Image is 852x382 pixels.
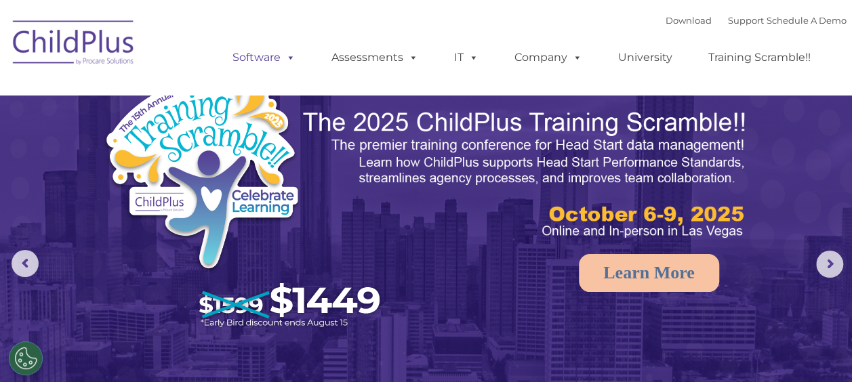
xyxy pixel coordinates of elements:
img: ChildPlus by Procare Solutions [6,11,142,79]
a: Schedule A Demo [767,15,847,26]
a: University [605,44,686,71]
a: Support [728,15,764,26]
a: Training Scramble!! [695,44,824,71]
a: Learn More [579,254,719,292]
button: Cookies Settings [9,341,43,375]
a: Download [666,15,712,26]
a: IT [441,44,492,71]
font: | [666,15,847,26]
a: Assessments [318,44,432,71]
a: Company [501,44,596,71]
a: Software [219,44,309,71]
